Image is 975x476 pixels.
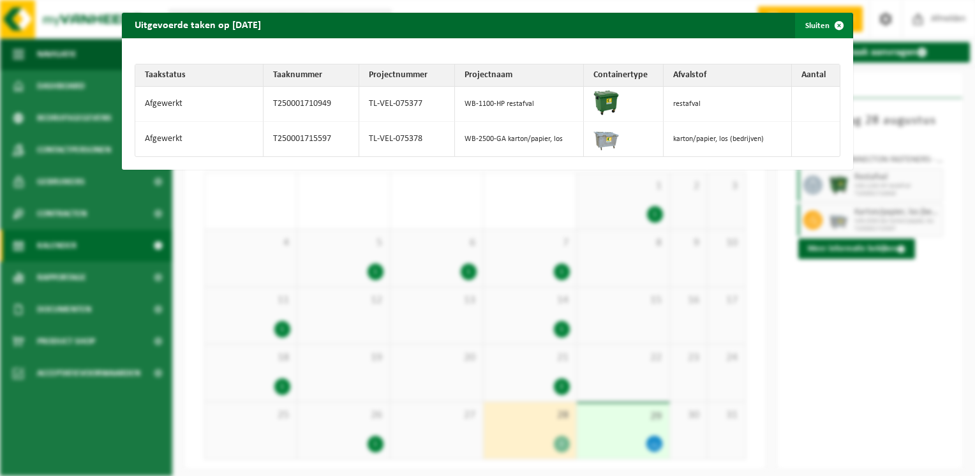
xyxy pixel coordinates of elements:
td: WB-2500-GA karton/papier, los [455,122,583,156]
td: Afgewerkt [135,87,264,122]
th: Taaknummer [264,64,359,87]
td: WB-1100-HP restafval [455,87,583,122]
button: Sluiten [795,13,852,38]
th: Projectnaam [455,64,583,87]
img: WB-2500-GAL-GY-01 [593,125,619,151]
td: TL-VEL-075378 [359,122,455,156]
th: Afvalstof [664,64,792,87]
td: TL-VEL-075377 [359,87,455,122]
img: WB-1100-HPE-GN-01 [593,90,619,115]
th: Taakstatus [135,64,264,87]
th: Containertype [584,64,664,87]
td: T250001710949 [264,87,359,122]
td: Afgewerkt [135,122,264,156]
td: karton/papier, los (bedrijven) [664,122,792,156]
td: T250001715597 [264,122,359,156]
h2: Uitgevoerde taken op [DATE] [122,13,274,37]
th: Aantal [792,64,840,87]
th: Projectnummer [359,64,455,87]
td: restafval [664,87,792,122]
